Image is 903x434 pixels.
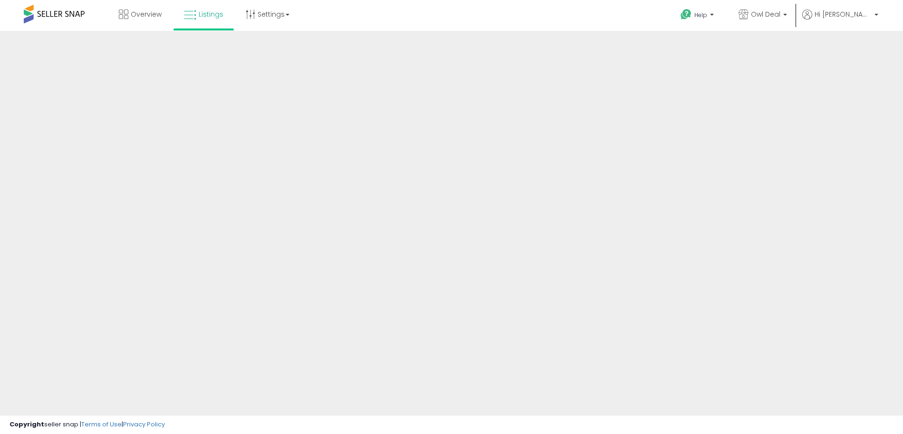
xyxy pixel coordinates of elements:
[10,420,44,429] strong: Copyright
[815,10,872,19] span: Hi [PERSON_NAME]
[123,420,165,429] a: Privacy Policy
[131,10,162,19] span: Overview
[694,11,707,19] span: Help
[199,10,223,19] span: Listings
[751,10,780,19] span: Owl Deal
[673,1,723,31] a: Help
[81,420,122,429] a: Terms of Use
[802,10,878,31] a: Hi [PERSON_NAME]
[10,420,165,429] div: seller snap | |
[680,9,692,20] i: Get Help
